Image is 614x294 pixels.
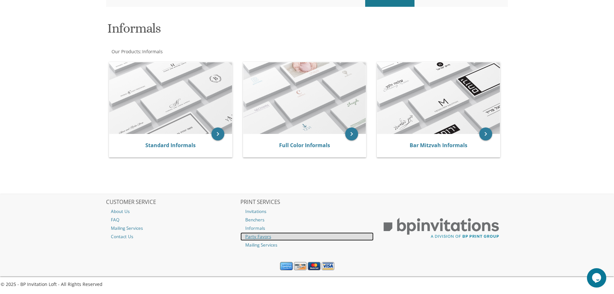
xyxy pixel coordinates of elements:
a: Full Color Informals [279,142,330,149]
a: Benchers [240,216,374,224]
h2: CUSTOMER SERVICE [106,199,239,206]
a: Informals [141,48,163,55]
img: Full Color Informals [243,62,366,134]
img: MasterCard [308,262,320,270]
h2: PRINT SERVICES [240,199,374,206]
a: About Us [106,207,239,216]
a: keyboard_arrow_right [211,127,224,140]
a: Informals [240,224,374,232]
a: keyboard_arrow_right [479,127,492,140]
a: Mailing Services [240,241,374,249]
h1: Informals [107,21,370,40]
div: : [106,48,307,55]
a: Contact Us [106,232,239,241]
a: Our Products [111,48,140,55]
img: Bar Mitzvah Informals [377,62,500,134]
a: Bar Mitzvah Informals [410,142,467,149]
img: BP Print Group [375,212,508,244]
a: Mailing Services [106,224,239,232]
a: Party Favors [240,232,374,241]
a: FAQ [106,216,239,224]
a: Standard Informals [145,142,196,149]
img: Visa [322,262,334,270]
img: Standard Informals [109,62,232,134]
img: American Express [280,262,293,270]
a: keyboard_arrow_right [345,127,358,140]
iframe: chat widget [587,268,608,288]
a: Invitations [240,207,374,216]
img: Discover [294,262,307,270]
